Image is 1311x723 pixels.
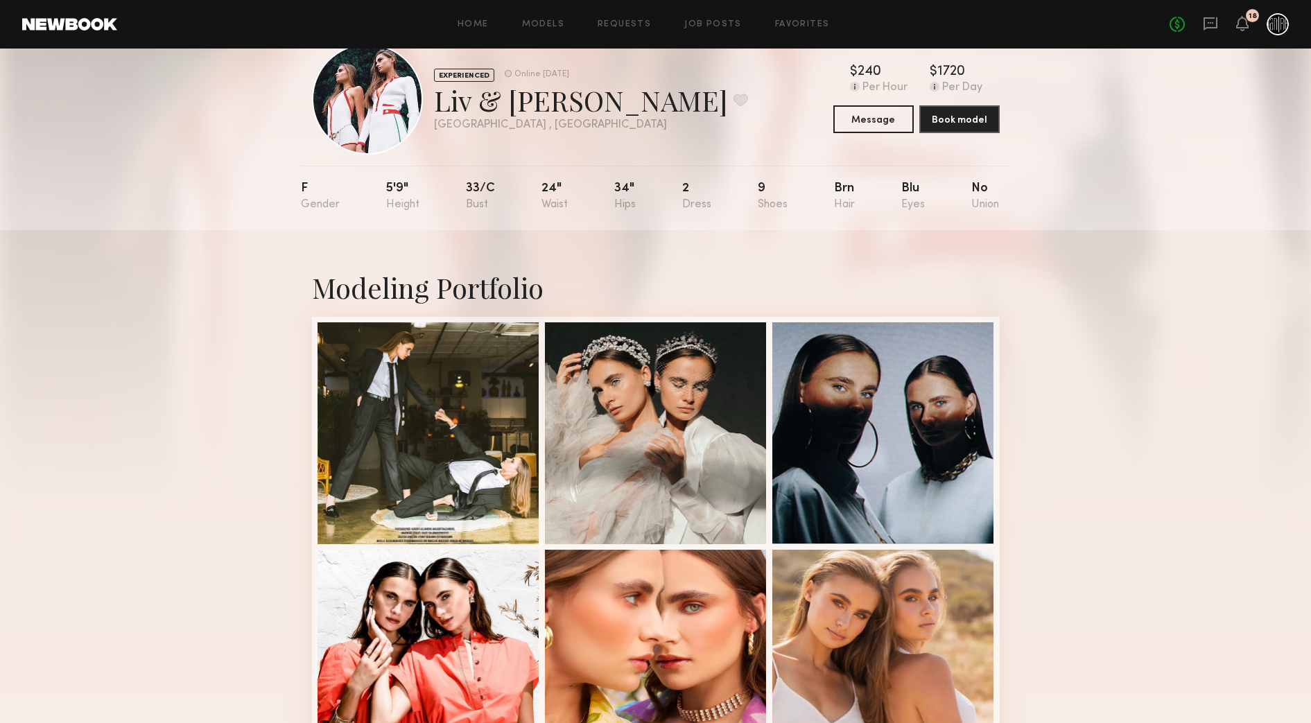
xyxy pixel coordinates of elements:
[930,65,937,79] div: $
[833,105,914,133] button: Message
[862,82,908,94] div: Per Hour
[434,119,748,131] div: [GEOGRAPHIC_DATA] , [GEOGRAPHIC_DATA]
[684,20,742,29] a: Job Posts
[312,269,1000,306] div: Modeling Portfolio
[301,182,340,211] div: F
[937,65,965,79] div: 1720
[598,20,651,29] a: Requests
[386,182,419,211] div: 5'9"
[522,20,564,29] a: Models
[834,182,855,211] div: Brn
[1249,12,1257,20] div: 18
[858,65,881,79] div: 240
[434,82,748,119] div: Liv & [PERSON_NAME]
[682,182,711,211] div: 2
[942,82,982,94] div: Per Day
[971,182,999,211] div: No
[919,105,1000,133] button: Book model
[514,70,569,79] div: Online [DATE]
[758,182,788,211] div: 9
[434,69,494,82] div: EXPERIENCED
[775,20,830,29] a: Favorites
[466,182,495,211] div: 33/c
[614,182,636,211] div: 34"
[541,182,568,211] div: 24"
[458,20,489,29] a: Home
[901,182,925,211] div: Blu
[850,65,858,79] div: $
